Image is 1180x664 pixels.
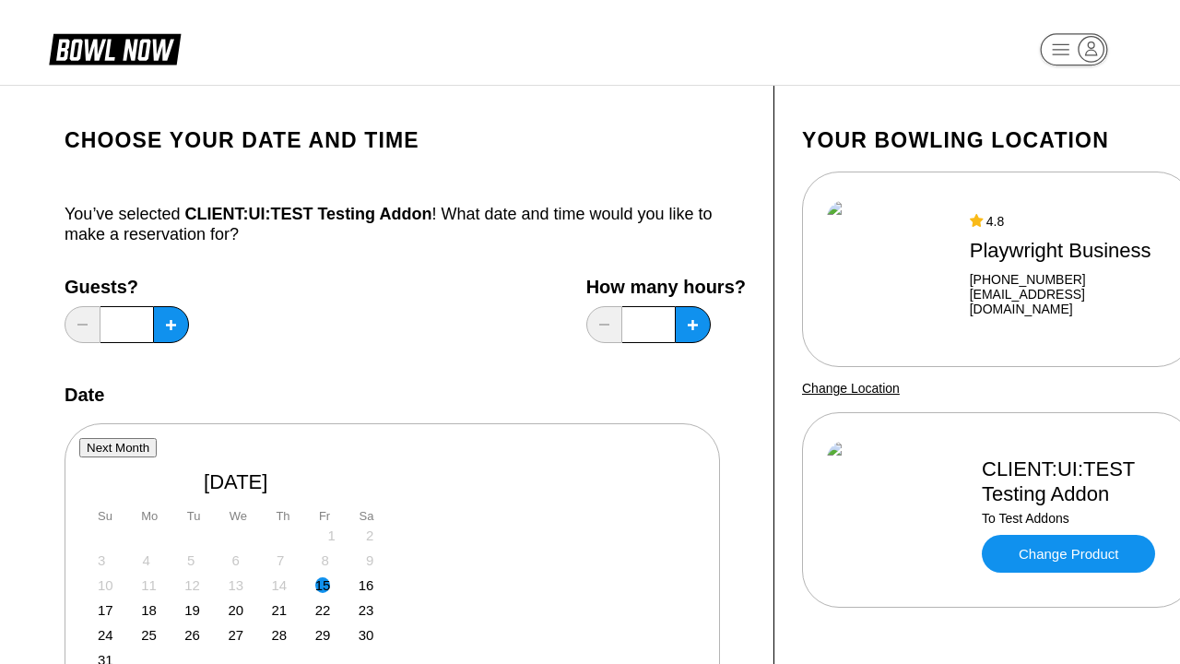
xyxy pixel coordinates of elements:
div: Tu [187,509,201,523]
div: Not available Friday, August 1st, 2025 [328,528,336,543]
div: [PHONE_NUMBER] [970,272,1169,287]
div: Choose Sunday, August 17th, 2025 [98,602,113,618]
div: Choose Wednesday, August 20th, 2025 [228,602,243,618]
div: Choose Friday, August 29th, 2025 [315,627,331,643]
div: You’ve selected ! What date and time would you like to make a reservation for? [65,204,746,244]
div: CLIENT:UI:TEST Testing Addon [982,456,1169,506]
div: Not available Friday, August 8th, 2025 [322,552,329,568]
div: Not available Wednesday, August 6th, 2025 [232,552,240,568]
div: Choose Sunday, August 24th, 2025 [98,627,113,643]
div: Choose Tuesday, August 26th, 2025 [184,627,200,643]
div: Playwright Business [970,238,1169,263]
div: We [230,509,247,523]
div: Not available Thursday, August 7th, 2025 [277,552,284,568]
label: How many hours? [586,277,746,297]
div: Choose Saturday, August 16th, 2025 [359,577,374,593]
div: Choose Thursday, August 21st, 2025 [272,602,288,618]
div: Choose Friday, August 15th, 2025 [315,577,331,593]
div: Choose Saturday, August 23rd, 2025 [359,602,374,618]
div: Fr [319,509,330,523]
div: Choose Wednesday, August 27th, 2025 [228,627,243,643]
div: Mo [141,509,158,523]
div: [DATE] [93,469,379,494]
div: Choose Tuesday, August 19th, 2025 [184,602,200,618]
label: Date [65,385,104,405]
div: To Test Addons [982,511,1169,526]
div: Choose Saturday, August 30th, 2025 [359,627,374,643]
div: Not available Saturday, August 9th, 2025 [366,552,373,568]
div: 4.8 [970,214,1169,229]
a: Change Location [802,381,900,396]
button: Next Month [79,438,157,457]
h1: Choose your Date and time [65,127,746,153]
a: [EMAIL_ADDRESS][DOMAIN_NAME] [970,287,1169,316]
div: Not available Monday, August 11th, 2025 [141,577,157,593]
div: Not available Tuesday, August 12th, 2025 [184,577,200,593]
div: Not available Monday, August 4th, 2025 [143,552,150,568]
div: Choose Monday, August 25th, 2025 [141,627,157,643]
div: Choose Friday, August 22nd, 2025 [315,602,331,618]
div: Not available Thursday, August 14th, 2025 [272,577,288,593]
div: Th [276,509,289,523]
div: Not available Saturday, August 2nd, 2025 [366,528,373,543]
div: Choose Monday, August 18th, 2025 [141,602,157,618]
div: Not available Sunday, August 10th, 2025 [98,577,113,593]
div: Choose Thursday, August 28th, 2025 [272,627,288,643]
img: CLIENT:UI:TEST Testing Addon [827,441,965,579]
div: Su [98,509,112,523]
label: Guests? [65,277,189,297]
div: Not available Tuesday, August 5th, 2025 [187,552,195,568]
a: Change Product [982,535,1155,573]
div: Not available Sunday, August 3rd, 2025 [98,552,105,568]
span: CLIENT:UI:TEST Testing Addon [184,205,431,223]
div: Not available Wednesday, August 13th, 2025 [228,577,243,593]
span: Next Month [87,441,149,455]
img: Playwright Business [827,200,953,338]
div: Sa [360,509,374,523]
